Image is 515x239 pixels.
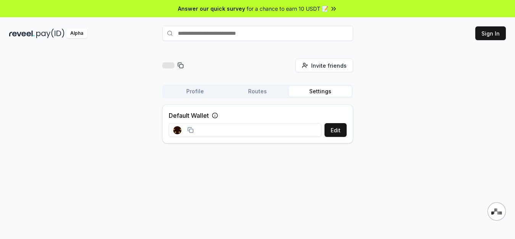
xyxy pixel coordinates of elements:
[66,29,87,38] div: Alpha
[226,86,289,97] button: Routes
[289,86,352,97] button: Settings
[9,29,35,38] img: reveel_dark
[311,62,347,70] span: Invite friends
[178,5,245,13] span: Answer our quick survey
[36,29,65,38] img: pay_id
[295,59,353,72] button: Invite friends
[491,208,502,215] img: svg+xml,%3Csvg%20xmlns%3D%22http%3A%2F%2Fwww.w3.org%2F2000%2Fsvg%22%20width%3D%2228%22%20height%3...
[475,26,506,40] button: Sign In
[164,86,226,97] button: Profile
[247,5,328,13] span: for a chance to earn 10 USDT 📝
[169,111,209,120] label: Default Wallet
[324,123,347,137] button: Edit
